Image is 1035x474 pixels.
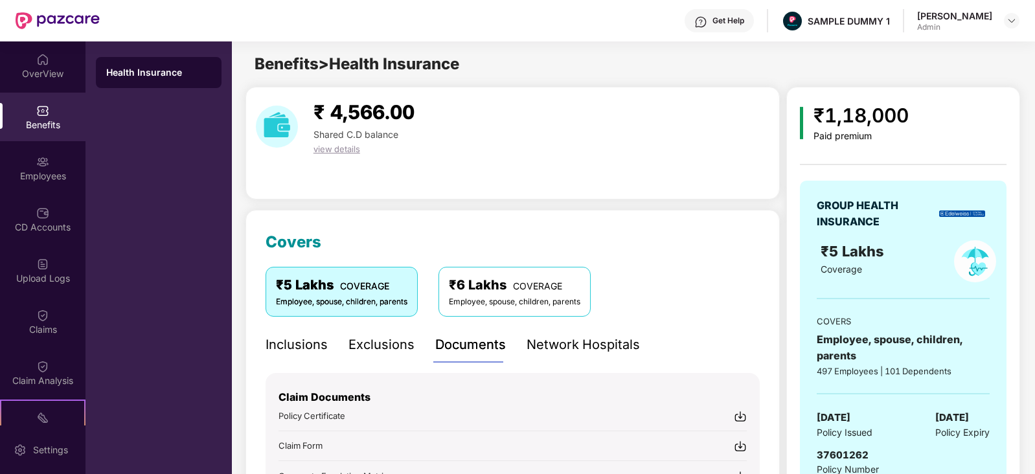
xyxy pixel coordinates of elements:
[817,410,850,425] span: [DATE]
[16,12,100,29] img: New Pazcare Logo
[800,107,803,139] img: icon
[348,335,415,355] div: Exclusions
[36,258,49,271] img: svg+xml;base64,PHN2ZyBpZD0iVXBsb2FkX0xvZ3MiIGRhdGEtbmFtZT0iVXBsb2FkIExvZ3MiIHhtbG5zPSJodHRwOi8vd3...
[279,411,345,421] span: Policy Certificate
[36,360,49,373] img: svg+xml;base64,PHN2ZyBpZD0iQ2xhaW0iIHhtbG5zPSJodHRwOi8vd3d3LnczLm9yZy8yMDAwL3N2ZyIgd2lkdGg9IjIwIi...
[734,440,747,453] img: svg+xml;base64,PHN2ZyBpZD0iRG93bmxvYWQtMjR4MjQiIHhtbG5zPSJodHRwOi8vd3d3LnczLm9yZy8yMDAwL3N2ZyIgd2...
[36,155,49,168] img: svg+xml;base64,PHN2ZyBpZD0iRW1wbG95ZWVzIiB4bWxucz0iaHR0cDovL3d3dy53My5vcmcvMjAwMC9zdmciIHdpZHRoPS...
[513,280,562,291] span: COVERAGE
[817,198,930,230] div: GROUP HEALTH INSURANCE
[276,296,407,308] div: Employee, spouse, children, parents
[313,129,398,140] span: Shared C.D balance
[783,12,802,30] img: Pazcare_Alternative_logo-01-01.png
[821,264,862,275] span: Coverage
[939,210,985,218] img: insurerLogo
[36,104,49,117] img: svg+xml;base64,PHN2ZyBpZD0iQmVuZWZpdHMiIHhtbG5zPSJodHRwOi8vd3d3LnczLm9yZy8yMDAwL3N2ZyIgd2lkdGg9Ij...
[449,275,580,295] div: ₹6 Lakhs
[813,100,909,131] div: ₹1,18,000
[527,335,640,355] div: Network Hospitals
[266,335,328,355] div: Inclusions
[14,444,27,457] img: svg+xml;base64,PHN2ZyBpZD0iU2V0dGluZy0yMHgyMCIgeG1sbnM9Imh0dHA6Ly93d3cudzMub3JnLzIwMDAvc3ZnIiB3aW...
[29,444,72,457] div: Settings
[734,410,747,423] img: svg+xml;base64,PHN2ZyBpZD0iRG93bmxvYWQtMjR4MjQiIHhtbG5zPSJodHRwOi8vd3d3LnczLm9yZy8yMDAwL3N2ZyIgd2...
[817,332,990,364] div: Employee, spouse, children, parents
[808,15,890,27] div: SAMPLE DUMMY 1
[255,54,459,73] span: Benefits > Health Insurance
[917,22,992,32] div: Admin
[36,207,49,220] img: svg+xml;base64,PHN2ZyBpZD0iQ0RfQWNjb3VudHMiIGRhdGEtbmFtZT0iQ0QgQWNjb3VudHMiIHhtbG5zPSJodHRwOi8vd3...
[817,365,990,378] div: 497 Employees | 101 Dependents
[817,315,990,328] div: COVERS
[821,243,888,260] span: ₹5 Lakhs
[449,296,580,308] div: Employee, spouse, children, parents
[256,106,298,148] img: download
[817,425,872,440] span: Policy Issued
[712,16,744,26] div: Get Help
[313,144,360,154] span: view details
[266,232,321,251] span: Covers
[435,335,506,355] div: Documents
[694,16,707,28] img: svg+xml;base64,PHN2ZyBpZD0iSGVscC0zMngzMiIgeG1sbnM9Imh0dHA6Ly93d3cudzMub3JnLzIwMDAvc3ZnIiB3aWR0aD...
[279,440,323,451] span: Claim Form
[813,131,909,142] div: Paid premium
[106,66,211,79] div: Health Insurance
[935,410,969,425] span: [DATE]
[279,389,747,405] p: Claim Documents
[954,240,996,282] img: policyIcon
[36,309,49,322] img: svg+xml;base64,PHN2ZyBpZD0iQ2xhaW0iIHhtbG5zPSJodHRwOi8vd3d3LnczLm9yZy8yMDAwL3N2ZyIgd2lkdGg9IjIwIi...
[817,449,869,461] span: 37601262
[276,275,407,295] div: ₹5 Lakhs
[36,53,49,66] img: svg+xml;base64,PHN2ZyBpZD0iSG9tZSIgeG1sbnM9Imh0dHA6Ly93d3cudzMub3JnLzIwMDAvc3ZnIiB3aWR0aD0iMjAiIG...
[1007,16,1017,26] img: svg+xml;base64,PHN2ZyBpZD0iRHJvcGRvd24tMzJ4MzIiIHhtbG5zPSJodHRwOi8vd3d3LnczLm9yZy8yMDAwL3N2ZyIgd2...
[36,411,49,424] img: svg+xml;base64,PHN2ZyB4bWxucz0iaHR0cDovL3d3dy53My5vcmcvMjAwMC9zdmciIHdpZHRoPSIyMSIgaGVpZ2h0PSIyMC...
[935,425,990,440] span: Policy Expiry
[340,280,389,291] span: COVERAGE
[313,100,415,124] span: ₹ 4,566.00
[917,10,992,22] div: [PERSON_NAME]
